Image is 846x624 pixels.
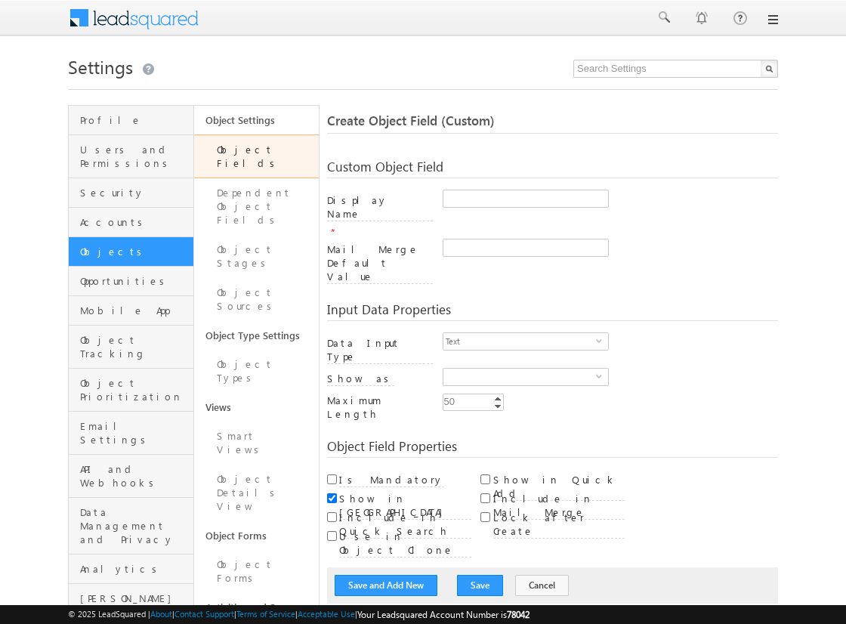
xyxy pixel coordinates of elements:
[515,575,569,596] button: Cancel
[150,609,172,619] a: About
[68,54,133,79] span: Settings
[69,296,193,326] a: Mobile App
[493,524,625,537] a: Lock after Create
[339,511,471,539] label: Include in Quick Search
[327,303,778,321] div: Input Data Properties
[339,492,471,520] label: Show in [GEOGRAPHIC_DATA]
[69,584,193,613] a: [PERSON_NAME]
[194,465,320,521] a: Object Details View
[80,143,190,170] span: Users and Permissions
[174,609,234,619] a: Contact Support
[339,524,471,537] a: Include in Quick Search
[69,554,193,584] a: Analytics
[493,473,625,501] label: Show in Quick Add
[69,326,193,369] a: Object Tracking
[80,592,190,605] span: [PERSON_NAME]
[69,267,193,296] a: Opportunities
[596,337,608,344] span: select
[80,376,190,403] span: Object Prioritization
[339,505,471,518] a: Show in [GEOGRAPHIC_DATA]
[69,135,193,178] a: Users and Permissions
[327,242,433,284] label: Mail Merge Default Value
[236,609,295,619] a: Terms of Service
[327,112,495,129] span: Create Object Field (Custom)
[80,462,190,490] span: API and Webhooks
[357,609,530,620] span: Your Leadsquared Account Number is
[69,369,193,412] a: Object Prioritization
[298,609,355,619] a: Acceptable Use
[80,245,190,258] span: Objects
[80,186,190,199] span: Security
[573,60,778,78] input: Search Settings
[69,237,193,267] a: Objects
[596,372,608,379] span: select
[457,575,503,596] button: Save
[493,487,625,499] a: Show in Quick Add
[69,106,193,135] a: Profile
[194,321,320,350] a: Object Type Settings
[339,473,444,486] a: Is Mandatory
[80,304,190,317] span: Mobile App
[327,394,433,421] label: Maximum Length
[335,575,437,596] button: Save and Add New
[69,455,193,498] a: API and Webhooks
[194,593,320,622] a: Activities and Scores
[194,550,320,593] a: Object Forms
[194,178,320,235] a: Dependent Object Fields
[69,208,193,237] a: Accounts
[327,207,433,220] a: Display Name
[493,492,625,520] label: Include in Mail Merge
[194,521,320,550] a: Object Forms
[327,372,394,385] a: Show as
[80,562,190,576] span: Analytics
[493,505,625,518] a: Include in Mail Merge
[194,278,320,321] a: Object Sources
[507,609,530,620] span: 78042
[339,530,471,558] label: Use in Object Clone
[194,134,320,178] a: Object Fields
[327,440,778,458] div: Object Field Properties
[80,419,190,446] span: Email Settings
[69,498,193,554] a: Data Management and Privacy
[80,113,190,127] span: Profile
[194,350,320,393] a: Object Types
[443,333,596,350] span: Text
[339,543,471,556] a: Use in Object Clone
[69,412,193,455] a: Email Settings
[327,270,433,283] a: Mail Merge Default Value
[80,333,190,360] span: Object Tracking
[194,235,320,278] a: Object Stages
[327,372,394,386] label: Show as
[80,274,190,288] span: Opportunities
[327,160,778,178] div: Custom Object Field
[80,215,190,229] span: Accounts
[327,336,433,364] label: Data Input Type
[80,505,190,546] span: Data Management and Privacy
[493,511,625,539] label: Lock after Create
[68,607,530,622] span: © 2025 LeadSquared | | | | |
[194,106,320,134] a: Object Settings
[327,350,433,363] a: Data Input Type
[69,178,193,208] a: Security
